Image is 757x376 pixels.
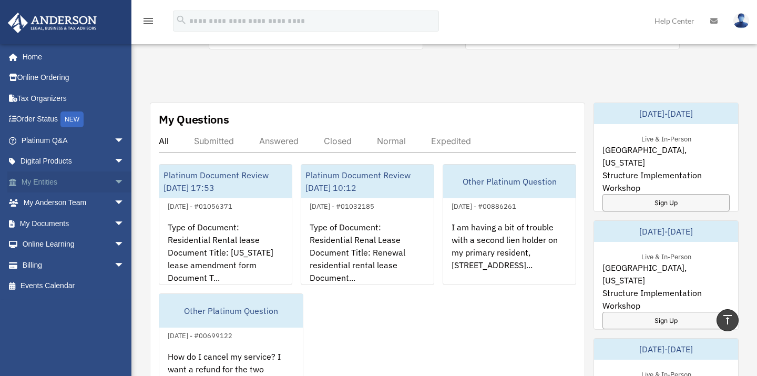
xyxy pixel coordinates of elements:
[443,212,576,294] div: I am having a bit of trouble with a second lien holder on my primary resident, [STREET_ADDRESS]...
[7,192,140,214] a: My Anderson Teamarrow_drop_down
[7,109,140,130] a: Order StatusNEW
[377,136,406,146] div: Normal
[114,234,135,256] span: arrow_drop_down
[159,164,292,285] a: Platinum Document Review [DATE] 17:53[DATE] - #01056371Type of Document: Residential Rental lease...
[159,136,169,146] div: All
[7,130,140,151] a: Platinum Q&Aarrow_drop_down
[7,151,140,172] a: Digital Productsarrow_drop_down
[7,213,140,234] a: My Documentsarrow_drop_down
[7,46,135,67] a: Home
[443,164,576,285] a: Other Platinum Question[DATE] - #00886261I am having a bit of trouble with a second lien holder o...
[431,136,471,146] div: Expedited
[301,164,434,285] a: Platinum Document Review [DATE] 10:12[DATE] - #01032185Type of Document: Residential Renal Lease ...
[7,67,140,88] a: Online Ordering
[259,136,299,146] div: Answered
[7,88,140,109] a: Tax Organizers
[602,194,730,211] a: Sign Up
[159,294,303,328] div: Other Platinum Question
[7,234,140,255] a: Online Learningarrow_drop_down
[5,13,100,33] img: Anderson Advisors Platinum Portal
[159,329,241,340] div: [DATE] - #00699122
[7,276,140,297] a: Events Calendar
[7,255,140,276] a: Billingarrow_drop_down
[114,213,135,235] span: arrow_drop_down
[594,339,738,360] div: [DATE]-[DATE]
[7,171,140,192] a: My Entitiesarrow_drop_down
[594,221,738,242] div: [DATE]-[DATE]
[114,192,135,214] span: arrow_drop_down
[142,18,155,27] a: menu
[301,200,383,211] div: [DATE] - #01032185
[301,165,434,198] div: Platinum Document Review [DATE] 10:12
[594,103,738,124] div: [DATE]-[DATE]
[633,250,700,261] div: Live & In-Person
[602,169,730,194] span: Structure Implementation Workshop
[324,136,352,146] div: Closed
[159,212,292,294] div: Type of Document: Residential Rental lease Document Title: [US_STATE] lease amendment form Docume...
[602,144,730,169] span: [GEOGRAPHIC_DATA], [US_STATE]
[733,13,749,28] img: User Pic
[301,212,434,294] div: Type of Document: Residential Renal Lease Document Title: Renewal residential rental lease Docume...
[114,151,135,172] span: arrow_drop_down
[159,200,241,211] div: [DATE] - #01056371
[717,309,739,331] a: vertical_align_top
[114,171,135,193] span: arrow_drop_down
[142,15,155,27] i: menu
[633,133,700,144] div: Live & In-Person
[602,261,730,287] span: [GEOGRAPHIC_DATA], [US_STATE]
[194,136,234,146] div: Submitted
[159,165,292,198] div: Platinum Document Review [DATE] 17:53
[114,130,135,151] span: arrow_drop_down
[721,313,734,326] i: vertical_align_top
[602,287,730,312] span: Structure Implementation Workshop
[60,111,84,127] div: NEW
[114,255,135,276] span: arrow_drop_down
[443,200,525,211] div: [DATE] - #00886261
[443,165,576,198] div: Other Platinum Question
[176,14,187,26] i: search
[602,312,730,329] a: Sign Up
[159,111,229,127] div: My Questions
